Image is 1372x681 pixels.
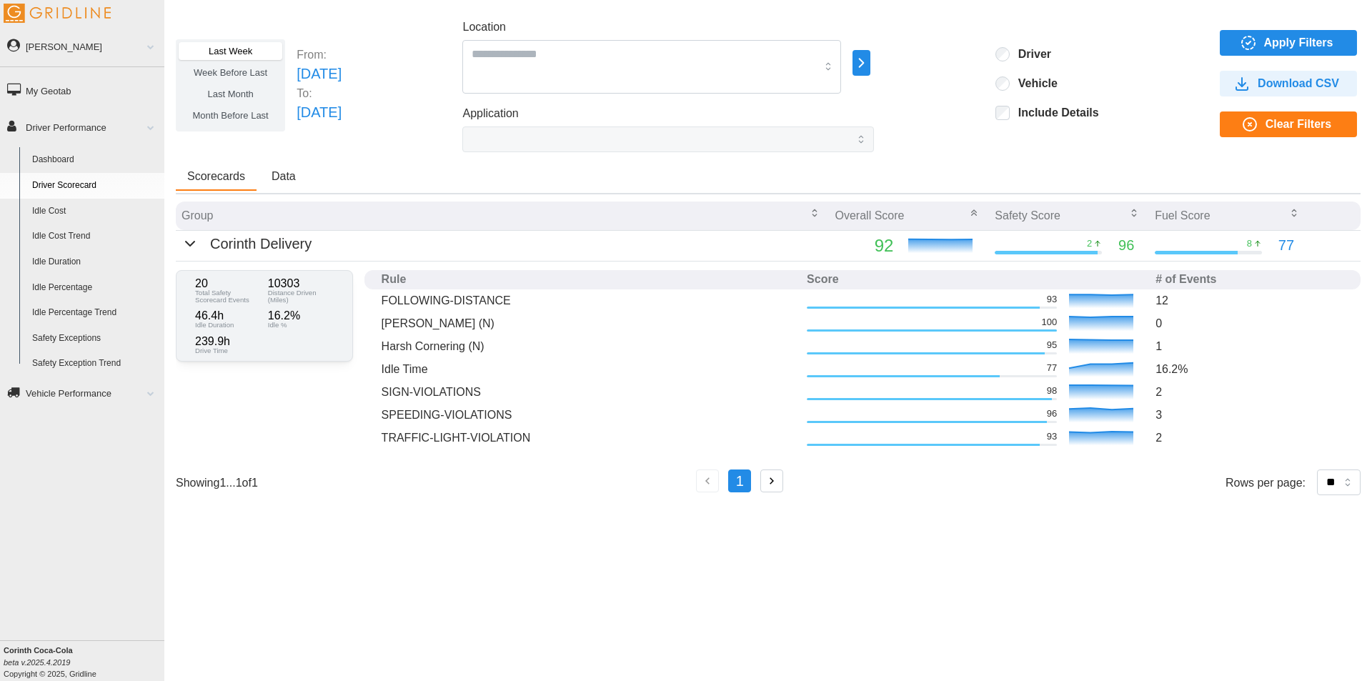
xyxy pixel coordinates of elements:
[297,85,342,101] p: To:
[176,474,258,491] p: Showing 1 ... 1 of 1
[1087,237,1092,250] p: 2
[1155,338,1343,354] p: 1
[1220,71,1357,96] button: Download CSV
[26,300,164,326] a: Idle Percentage Trend
[297,63,342,85] p: [DATE]
[1047,339,1057,352] p: 95
[195,310,261,322] p: 46.4 h
[195,289,261,303] p: Total Safety Scorecard Events
[268,310,334,322] p: 16.2 %
[1010,47,1051,61] label: Driver
[382,384,795,400] p: SIGN-VIOLATIONS
[1155,429,1343,446] p: 2
[1041,316,1057,329] p: 100
[207,89,253,99] span: Last Month
[382,292,795,309] p: FOLLOWING-DISTANCE
[4,658,70,667] i: beta v.2025.4.2019
[382,407,795,423] p: SPEEDING-VIOLATIONS
[1155,363,1188,375] span: 16.2 %
[801,270,1150,289] th: Score
[462,19,506,36] label: Location
[1258,71,1339,96] span: Download CSV
[26,351,164,377] a: Safety Exception Trend
[26,326,164,352] a: Safety Exceptions
[26,173,164,199] a: Driver Scorecard
[1155,292,1343,309] p: 12
[195,347,261,354] p: Drive Time
[26,249,164,275] a: Idle Duration
[182,233,312,255] button: Corinth Delivery
[297,101,342,124] p: [DATE]
[209,46,252,56] span: Last Week
[1047,293,1057,306] p: 93
[1278,234,1294,257] p: 77
[195,278,261,289] p: 20
[187,171,245,182] span: Scorecards
[1047,430,1057,443] p: 93
[297,46,342,63] p: From:
[1155,384,1343,400] p: 2
[382,361,795,377] p: Idle Time
[995,207,1060,224] p: Safety Score
[1047,407,1057,420] p: 96
[1155,315,1343,332] p: 0
[835,232,894,259] p: 92
[1247,237,1252,250] p: 8
[193,110,269,121] span: Month Before Last
[1220,111,1357,137] button: Clear Filters
[382,338,795,354] p: Harsh Cornering (N)
[1264,31,1333,55] span: Apply Filters
[1155,407,1343,423] p: 3
[728,469,751,492] button: 1
[26,199,164,224] a: Idle Cost
[272,171,296,182] span: Data
[835,207,905,224] p: Overall Score
[1150,270,1349,289] th: # of Events
[1266,112,1331,136] span: Clear Filters
[1010,106,1099,120] label: Include Details
[194,67,267,78] span: Week Before Last
[26,275,164,301] a: Idle Percentage
[1220,30,1357,56] button: Apply Filters
[4,645,164,680] div: Copyright © 2025, Gridline
[195,322,261,329] p: Idle Duration
[462,105,518,123] label: Application
[4,4,111,23] img: Gridline
[268,289,334,303] p: Distance Driven (Miles)
[26,147,164,173] a: Dashboard
[1010,76,1058,91] label: Vehicle
[210,233,312,255] p: Corinth Delivery
[1047,362,1057,374] p: 77
[1226,474,1306,491] p: Rows per page:
[268,322,334,329] p: Idle %
[26,224,164,249] a: Idle Cost Trend
[382,429,795,446] p: TRAFFIC-LIGHT-VIOLATION
[195,336,261,347] p: 239.9 h
[382,315,795,332] p: [PERSON_NAME] (N)
[1118,234,1134,257] p: 96
[268,278,334,289] p: 10303
[182,207,213,224] p: Group
[4,646,73,655] b: Corinth Coca-Cola
[1047,384,1057,397] p: 98
[1155,207,1210,224] p: Fuel Score
[376,270,801,289] th: Rule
